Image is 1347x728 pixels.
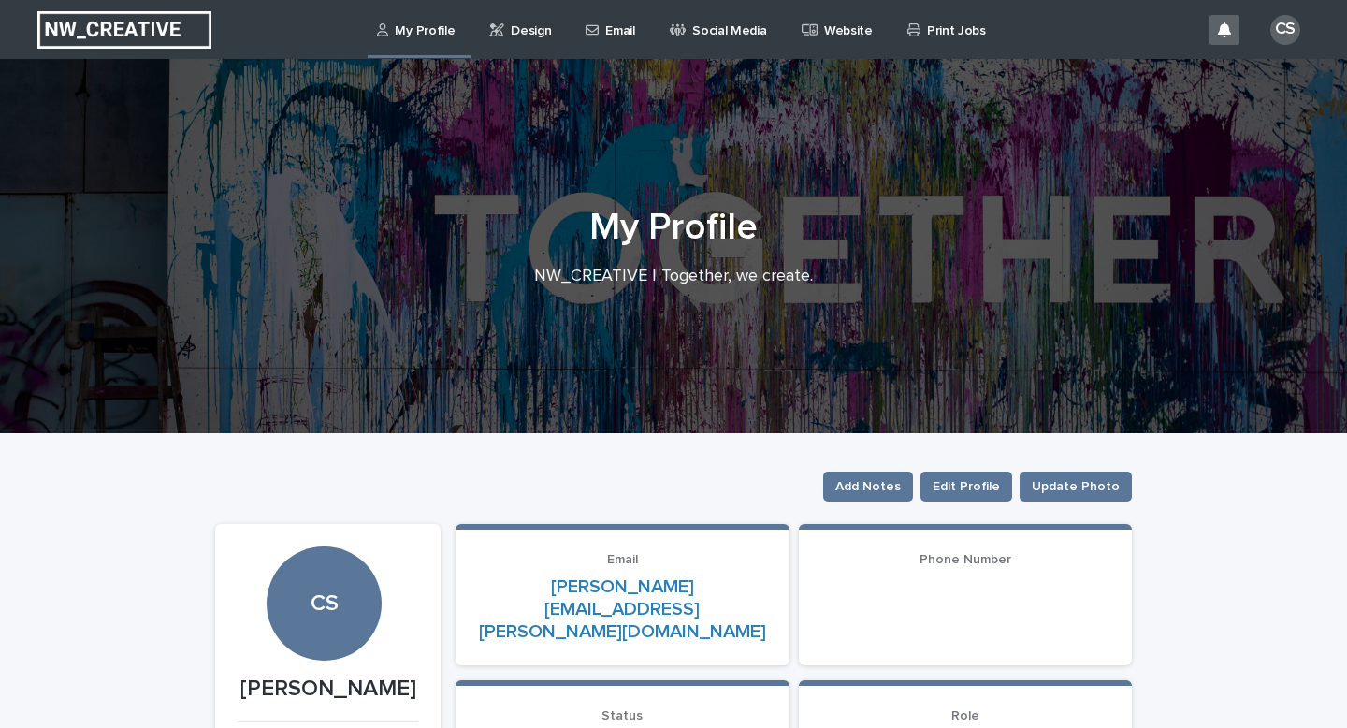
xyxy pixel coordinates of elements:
span: Add Notes [835,477,901,496]
a: [PERSON_NAME][EMAIL_ADDRESS][PERSON_NAME][DOMAIN_NAME] [479,577,766,641]
span: Role [951,709,979,722]
button: Update Photo [1020,472,1132,502]
button: Add Notes [823,472,913,502]
span: Update Photo [1032,477,1120,496]
h1: My Profile [215,205,1132,250]
span: Email [607,553,638,566]
div: CS [267,476,381,618]
p: NW_CREATIVE | Together, we create. [299,267,1048,287]
button: Edit Profile [920,472,1012,502]
span: Edit Profile [933,477,1000,496]
span: Phone Number [920,553,1011,566]
img: EUIbKjtiSNGbmbK7PdmN [37,11,211,49]
div: CS [1270,15,1300,45]
span: Status [601,709,643,722]
p: [PERSON_NAME] [238,676,418,703]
